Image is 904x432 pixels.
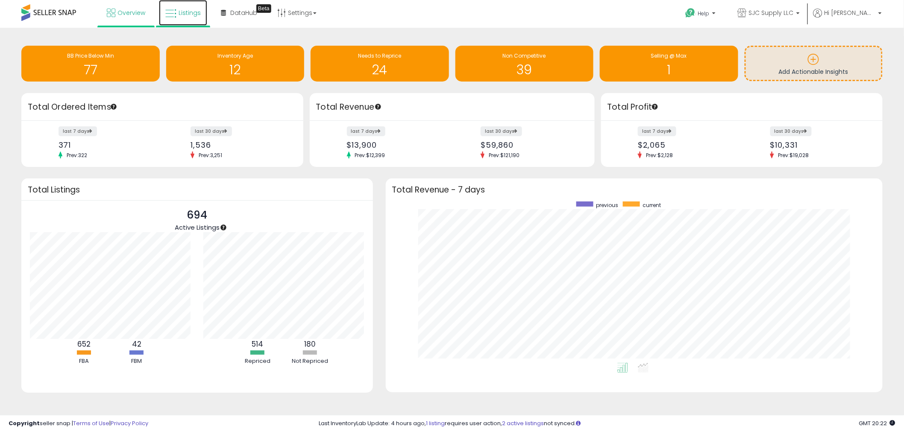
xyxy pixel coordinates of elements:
div: Not Repriced [285,357,336,365]
h3: Total Profit [608,101,877,113]
span: SJC Supply LLC [749,9,794,17]
div: $13,900 [347,140,446,149]
div: Tooltip anchor [110,103,117,111]
h3: Total Revenue - 7 days [392,187,877,193]
a: Non Competitive 39 [455,46,594,82]
span: Prev: $19,028 [774,152,813,159]
span: BB Price Below Min [67,52,114,59]
h1: 24 [315,63,445,77]
div: 1,536 [191,140,288,149]
div: $59,860 [481,140,579,149]
div: FBA [59,357,110,365]
span: Needs to Reprice [358,52,401,59]
div: FBM [111,357,162,365]
span: 2025-10-7 20:22 GMT [859,419,895,427]
a: BB Price Below Min 77 [21,46,160,82]
a: Add Actionable Insights [746,47,882,80]
span: Prev: $12,399 [351,152,390,159]
div: $2,065 [638,140,735,149]
div: Tooltip anchor [374,103,382,111]
strong: Copyright [9,419,40,427]
span: Inventory Age [217,52,253,59]
span: Listings [179,9,201,17]
p: 694 [175,207,220,223]
label: last 7 days [347,126,385,136]
span: Overview [117,9,145,17]
i: Get Help [685,8,696,18]
h1: 77 [26,63,156,77]
a: Hi [PERSON_NAME] [813,9,882,28]
h3: Total Listings [28,187,367,193]
a: Selling @ Max 1 [600,46,738,82]
span: Selling @ Max [651,52,687,59]
a: Help [679,1,724,28]
div: Tooltip anchor [220,224,227,231]
a: Needs to Reprice 24 [311,46,449,82]
div: $10,331 [770,140,868,149]
div: Tooltip anchor [256,4,271,13]
span: Help [698,10,710,17]
div: Last InventoryLab Update: 4 hours ago, requires user action, not synced. [319,420,895,428]
a: Terms of Use [73,419,109,427]
h3: Total Revenue [316,101,588,113]
span: current [643,201,661,209]
label: last 7 days [59,126,97,136]
b: 180 [304,339,316,349]
label: last 30 days [191,126,232,136]
span: Prev: $121,190 [484,152,524,159]
a: Inventory Age 12 [166,46,305,82]
span: Non Competitive [503,52,546,59]
div: Tooltip anchor [651,103,659,111]
span: Add Actionable Insights [779,67,848,76]
b: 652 [77,339,91,349]
h3: Total Ordered Items [28,101,297,113]
span: Prev: $2,128 [642,152,677,159]
b: 514 [252,339,263,349]
b: 42 [132,339,141,349]
span: DataHub [230,9,257,17]
h1: 39 [460,63,590,77]
span: previous [596,201,619,209]
label: last 30 days [770,126,812,136]
label: last 7 days [638,126,676,136]
a: Privacy Policy [111,419,148,427]
div: 371 [59,140,156,149]
span: Prev: 322 [62,152,91,159]
span: Active Listings [175,223,220,232]
i: Click here to read more about un-synced listings. [576,420,581,426]
div: Repriced [232,357,283,365]
h1: 12 [170,63,300,77]
label: last 30 days [481,126,522,136]
span: Hi [PERSON_NAME] [825,9,876,17]
h1: 1 [604,63,734,77]
div: seller snap | | [9,420,148,428]
a: 2 active listings [502,419,544,427]
span: Prev: 3,251 [194,152,226,159]
a: 1 listing [426,419,445,427]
